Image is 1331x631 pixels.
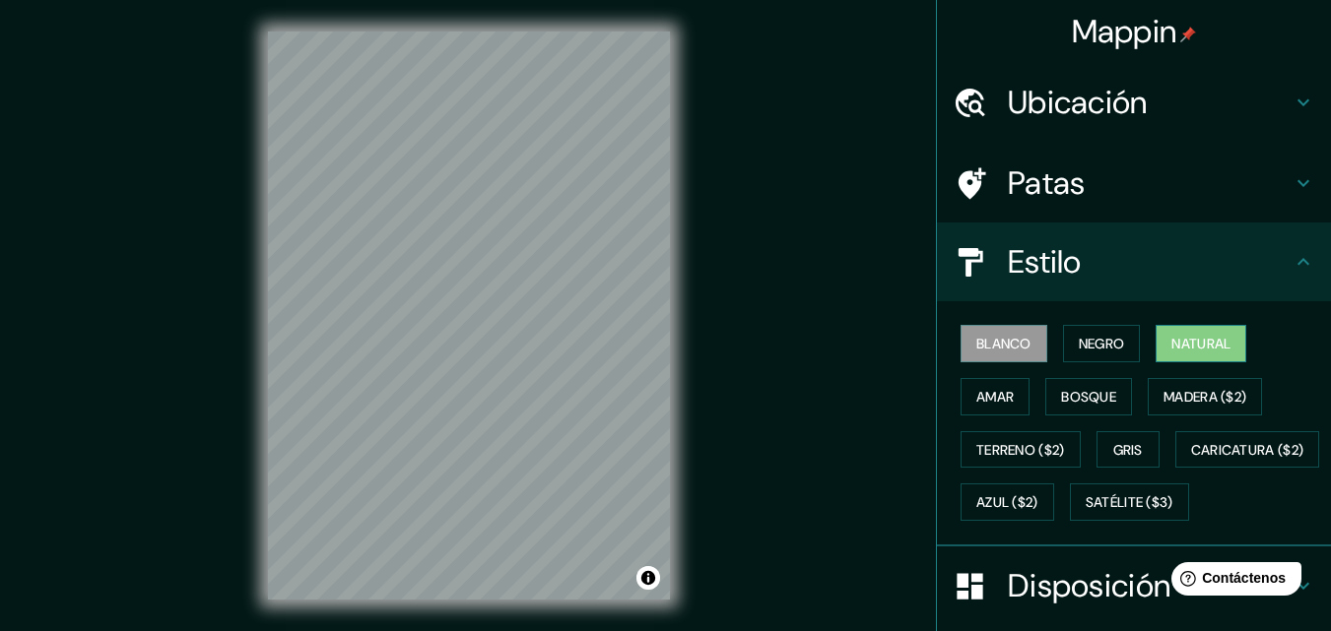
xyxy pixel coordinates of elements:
[1175,431,1320,469] button: Caricatura ($2)
[961,431,1081,469] button: Terreno ($2)
[976,388,1014,406] font: Amar
[1113,441,1143,459] font: Gris
[1180,27,1196,42] img: pin-icon.png
[961,483,1054,521] button: Azul ($2)
[961,378,1030,415] button: Amar
[1008,565,1170,606] font: Disposición
[961,325,1047,362] button: Blanco
[1191,441,1304,459] font: Caricatura ($2)
[1148,378,1262,415] button: Madera ($2)
[937,63,1331,142] div: Ubicación
[1079,335,1125,352] font: Negro
[1097,431,1160,469] button: Gris
[937,546,1331,625] div: Disposición
[976,335,1032,352] font: Blanco
[976,441,1065,459] font: Terreno ($2)
[1070,483,1189,521] button: Satélite ($3)
[1164,388,1246,406] font: Madera ($2)
[1008,241,1082,283] font: Estilo
[937,144,1331,222] div: Patas
[1086,494,1173,512] font: Satélite ($3)
[1061,388,1116,406] font: Bosque
[1045,378,1132,415] button: Bosque
[1171,335,1231,352] font: Natural
[1008,162,1086,204] font: Patas
[1063,325,1141,362] button: Negro
[1156,554,1309,609] iframe: Lanzador de widgets de ayuda
[268,32,670,599] canvas: Mapa
[636,566,660,590] button: Activar o desactivar atribución
[976,494,1038,512] font: Azul ($2)
[937,222,1331,301] div: Estilo
[1072,11,1177,52] font: Mappin
[1156,325,1246,362] button: Natural
[1008,82,1148,123] font: Ubicación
